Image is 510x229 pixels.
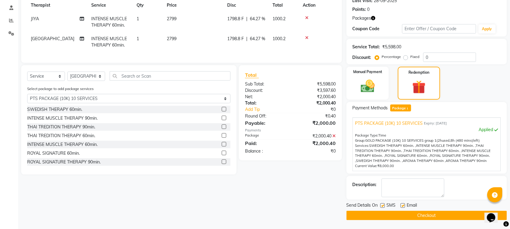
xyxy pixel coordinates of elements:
[245,128,336,133] div: Payments
[353,69,382,75] label: Manual Payment
[240,81,291,87] div: Sub Total:
[290,148,341,154] div: ₹0
[246,36,247,42] span: |
[167,36,176,41] span: 2799
[227,16,244,22] span: 1798.8 F
[353,6,366,13] div: Points:
[137,36,139,41] span: 1
[27,141,98,148] div: INTENSE MUSCLE THERAPY 60min.
[366,138,480,143] span: used, left)
[91,16,127,28] span: INTENSE MUSCLE THERAPY 60min.
[250,16,265,22] span: 64.27 %
[382,54,401,60] label: Percentage
[290,81,341,87] div: ₹5,598.00
[437,138,442,143] span: (2h
[290,113,341,119] div: ₹0.40
[290,87,341,94] div: ₹3,597.60
[240,100,291,106] div: Total:
[240,140,291,147] div: Paid:
[424,121,447,126] span: Expiry: [DATE]
[27,106,82,113] div: SWEDISH THERAPY 60min.
[404,149,462,153] span: THAI TREDITION THERAPY 60min. ,
[246,16,247,22] span: |
[290,100,341,106] div: ₹2,000.40
[370,144,416,148] span: SWEDISH THERAPY 60min. ,
[110,71,231,81] input: Search or Scan
[355,138,366,143] span: Group:
[27,124,95,130] div: THAI TREDITION THERAPY 90min.
[355,120,423,127] span: PTS PACKAGE (10K) 10 SERVICES
[406,107,409,111] span: 1
[299,106,341,113] div: ₹0
[353,44,380,50] div: Service Total:
[379,133,386,137] span: Time
[240,106,299,113] a: Add Tip
[290,140,341,147] div: ₹2,000.40
[408,79,430,95] img: _gift.svg
[353,54,371,61] div: Discount:
[355,133,379,137] span: Package Type:
[27,133,95,139] div: THAI TREDITION THERAPY 60min.
[27,150,80,156] div: ROYAL SIGNATURE 60min.
[367,6,370,13] div: 0
[355,144,484,153] span: THAI TREDITION THERAPY 90min. ,
[240,119,291,127] div: Payable:
[347,202,378,210] span: Send Details On
[290,133,341,139] div: ₹2,000.40
[409,70,430,75] label: Redemption
[227,36,244,42] span: 1798.8 F
[273,16,286,21] span: 1000.2
[245,72,259,78] span: Total
[250,36,265,42] span: 64.27 %
[240,87,291,94] div: Discount:
[290,119,341,127] div: ₹2,000.00
[353,26,402,32] div: Coupon Code
[357,78,379,94] img: _cash.svg
[27,86,94,92] label: Select package to add package services
[353,105,388,111] span: Payment Methods
[485,205,504,223] iframe: chat widget
[356,159,403,163] span: SWEDISH THERAPY 90min. ,
[385,153,430,158] span: ROYAL SIGNATURE 60min. ,
[27,115,98,121] div: INTENSE MUSCLE THERAPY 90min.
[387,202,396,210] span: SMS
[91,36,127,48] span: INTENSE MUSCLE THERAPY 60min.
[355,127,498,133] div: Applied
[290,94,341,100] div: ₹2,000.40
[416,144,476,148] span: INTENSE MUSCLE THERAPY 90min. ,
[366,138,437,143] span: GOLD PACKAGE (10K) 10 SERVICES group 1
[31,36,74,41] span: [GEOGRAPHIC_DATA]
[240,133,291,139] div: Package
[355,144,370,148] span: Services:
[451,138,473,143] span: 8h (480 mins)
[347,211,507,220] button: Checkout
[355,164,378,168] span: Current Value:
[353,15,371,21] span: Packages
[390,105,411,111] span: Package
[240,148,291,154] div: Balance :
[378,164,394,168] span: ₹8,000.00
[407,202,417,210] span: Email
[446,159,487,163] span: AROMA THERAPY 90min
[353,182,377,188] div: Description:
[27,159,101,165] div: ROYAL SIGNATURE THERAPY 90min.
[240,113,291,119] div: Round Off:
[402,24,476,34] input: Enter Offer / Coupon Code
[411,54,420,60] label: Fixed
[403,159,446,163] span: AROMA THERAPY 60min ,
[382,44,402,50] div: ₹5,598.00
[273,36,286,41] span: 1000.2
[479,24,496,34] button: Apply
[31,16,39,21] span: JIYA
[240,94,291,100] div: Net:
[137,16,139,21] span: 1
[167,16,176,21] span: 2799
